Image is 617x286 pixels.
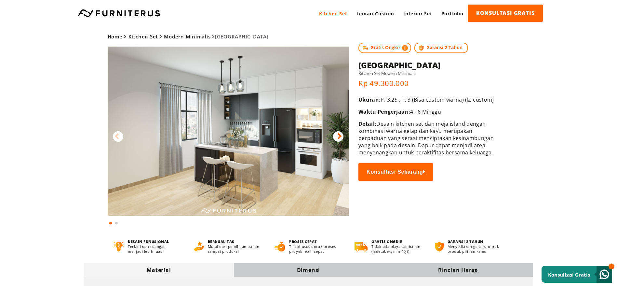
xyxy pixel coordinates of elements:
a: Interior Set [399,5,437,22]
h4: BERKUALITAS [208,239,262,244]
p: Tim khusus untuk proses proyek lebih cepat [289,244,342,254]
a: Modern Minimalis [164,33,210,40]
h1: [GEOGRAPHIC_DATA] [358,60,499,70]
h4: GARANSI 2 TAHUN [448,239,503,244]
img: bergaransi.png [435,242,443,251]
span: Gratis Ongkir [358,43,411,53]
a: Home [108,33,123,40]
p: P: 3.25 , T: 3 (Bisa custom warna) (☑ custom) [358,96,499,103]
p: Terkini dan ruangan menjadi lebih luas [128,244,181,254]
span: Ukuran: [358,96,381,103]
span: [GEOGRAPHIC_DATA] [108,33,269,40]
div: Material [84,266,234,274]
img: gratis-ongkir.png [355,242,368,251]
h4: PROSES CEPAT [289,239,342,244]
a: Lemari Custom [352,5,399,22]
p: 4 - 6 Minggu [358,108,499,115]
img: protect.png [418,44,425,51]
img: shipping.jpg [362,44,369,51]
a: Kitchen Set [128,33,158,40]
h4: GRATIS ONGKIR [371,239,423,244]
img: info-colored.png [402,44,408,51]
img: berkualitas.png [194,242,204,251]
p: Desain kitchen set dan meja island dengan kombinasi warna gelap dan kayu merupakan perpaduan yang... [358,120,499,156]
img: proses-cepat.png [274,242,285,251]
span: Waktu Pengerjaan: [358,108,410,115]
a: Portfolio [437,5,468,22]
small: Konsultasi Gratis [548,271,590,278]
span: Garansi 2 Tahun [414,43,468,53]
button: Konsultasi Sekarang [358,163,433,181]
a: Kitchen Set [315,5,352,22]
h4: DESAIN FUNGSIONAL [128,239,181,244]
div: Dimensi [234,266,383,274]
p: Menyediakan garansi untuk produk pilihan kamu [448,244,503,254]
span: Detail: [358,120,376,127]
p: Tidak ada biaya tambahan (Jadetabek, min 40jt) [371,244,423,254]
h5: Kitchen Set Modern Minimalis [358,70,499,76]
a: Konsultasi Gratis [542,266,612,283]
p: Mulai dari pemilihan bahan sampai produksi [208,244,262,254]
a: KONSULTASI GRATIS [468,5,543,22]
div: Rincian Harga [383,266,533,274]
img: desain-fungsional.png [114,242,124,251]
p: Rp 49.300.000 [358,78,499,88]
